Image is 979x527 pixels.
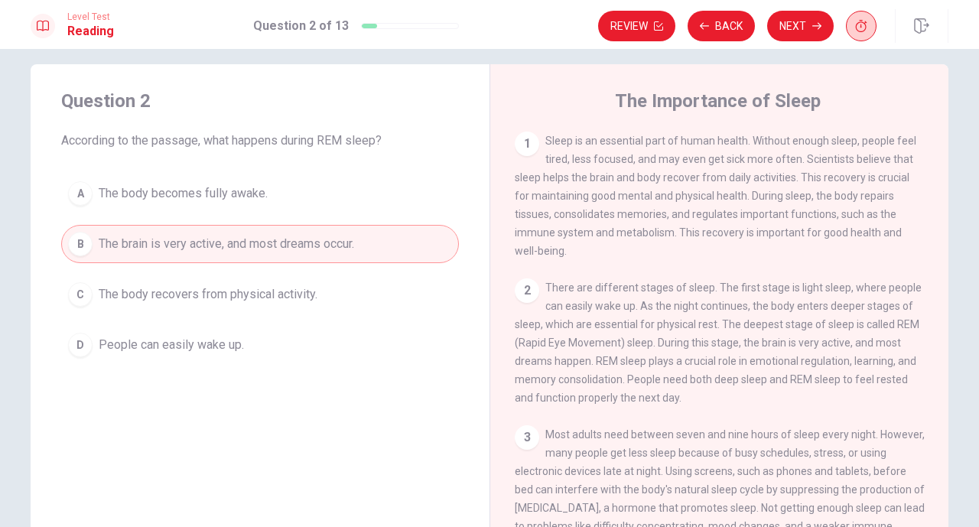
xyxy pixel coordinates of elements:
[515,425,539,450] div: 3
[615,89,821,113] h4: The Importance of Sleep
[68,232,93,256] div: B
[61,174,459,213] button: AThe body becomes fully awake.
[253,17,349,35] h1: Question 2 of 13
[67,22,114,41] h1: Reading
[68,282,93,307] div: C
[767,11,834,41] button: Next
[61,225,459,263] button: BThe brain is very active, and most dreams occur.
[99,184,268,203] span: The body becomes fully awake.
[61,326,459,364] button: DPeople can easily wake up.
[99,336,244,354] span: People can easily wake up.
[99,235,354,253] span: The brain is very active, and most dreams occur.
[598,11,675,41] button: Review
[68,333,93,357] div: D
[67,11,114,22] span: Level Test
[515,135,916,257] span: Sleep is an essential part of human health. Without enough sleep, people feel tired, less focused...
[68,181,93,206] div: A
[515,132,539,156] div: 1
[688,11,755,41] button: Back
[99,285,317,304] span: The body recovers from physical activity.
[61,132,459,150] span: According to the passage, what happens during REM sleep?
[515,278,539,303] div: 2
[61,89,459,113] h4: Question 2
[61,275,459,314] button: CThe body recovers from physical activity.
[515,281,922,404] span: There are different stages of sleep. The first stage is light sleep, where people can easily wake...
